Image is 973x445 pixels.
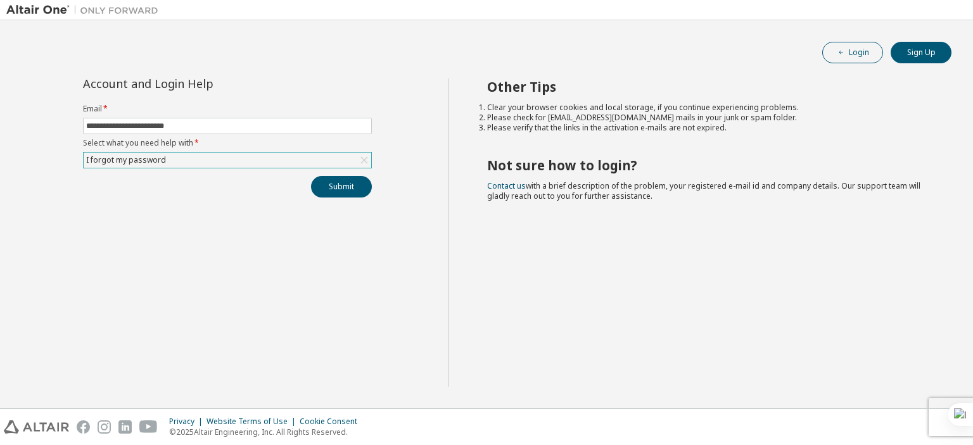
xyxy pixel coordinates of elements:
[300,417,365,427] div: Cookie Consent
[487,123,929,133] li: Please verify that the links in the activation e-mails are not expired.
[487,180,920,201] span: with a brief description of the problem, your registered e-mail id and company details. Our suppo...
[169,417,207,427] div: Privacy
[118,420,132,434] img: linkedin.svg
[84,153,371,168] div: I forgot my password
[487,103,929,113] li: Clear your browser cookies and local storage, if you continue experiencing problems.
[487,157,929,173] h2: Not sure how to login?
[77,420,90,434] img: facebook.svg
[487,180,526,191] a: Contact us
[207,417,300,427] div: Website Terms of Use
[83,104,372,114] label: Email
[98,420,111,434] img: instagram.svg
[6,4,165,16] img: Altair One
[139,420,158,434] img: youtube.svg
[84,153,168,167] div: I forgot my password
[4,420,69,434] img: altair_logo.svg
[311,176,372,197] button: Submit
[891,42,951,63] button: Sign Up
[487,78,929,95] h2: Other Tips
[822,42,883,63] button: Login
[169,427,365,437] p: © 2025 Altair Engineering, Inc. All Rights Reserved.
[83,78,314,89] div: Account and Login Help
[487,113,929,123] li: Please check for [EMAIL_ADDRESS][DOMAIN_NAME] mails in your junk or spam folder.
[83,138,372,148] label: Select what you need help with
